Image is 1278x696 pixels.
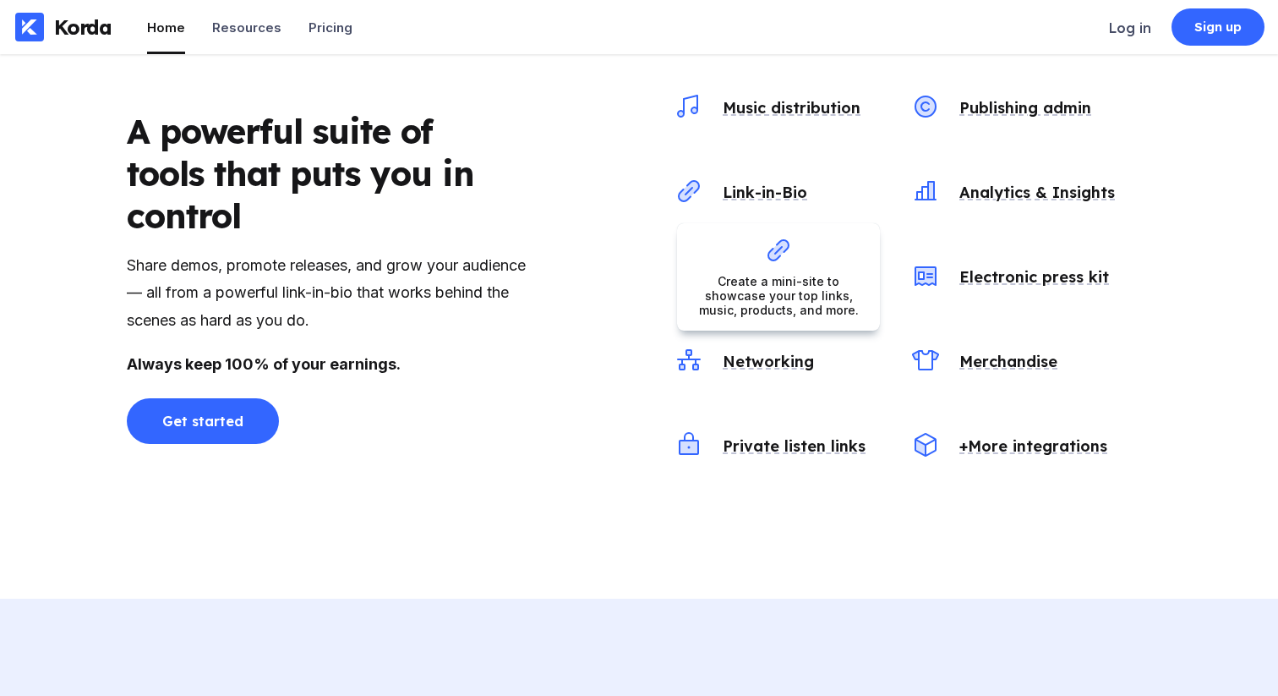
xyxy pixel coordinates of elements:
[127,351,532,378] div: Always keep 100% of your earnings.
[716,436,866,456] div: Private listen links
[1171,8,1264,46] a: Sign up
[953,267,1109,287] div: Electronic press kit
[127,398,279,444] button: Get started
[127,403,279,417] a: Get started
[953,436,1107,456] div: +More integrations
[1109,19,1151,36] div: Log in
[127,110,499,237] div: A powerful suite of tools that puts you in control
[1194,19,1242,36] div: Sign up
[716,183,807,202] div: Link-in-Bio
[953,183,1115,202] div: Analytics & Insights
[127,252,532,334] div: Share demos, promote releases, and grow your audience — all from a powerful link-in-bio that work...
[212,19,281,36] div: Resources
[162,413,243,430] div: Get started
[953,98,1091,118] div: Publishing admin
[953,352,1057,371] div: Merchandise
[691,274,866,317] div: Create a mini-site to showcase your top links, music, products, and more.
[309,19,352,36] div: Pricing
[54,14,112,40] div: Korda
[716,352,814,371] div: Networking
[716,98,860,118] div: Music distribution
[147,19,185,36] div: Home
